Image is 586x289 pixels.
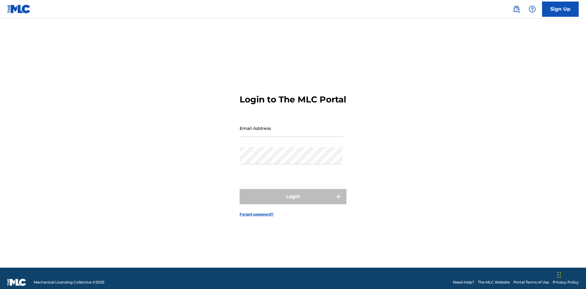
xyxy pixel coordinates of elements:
a: Public Search [510,3,523,15]
a: Sign Up [542,2,579,17]
span: Mechanical Licensing Collective © 2025 [34,280,104,285]
a: Privacy Policy [553,280,579,285]
img: search [513,5,520,13]
a: The MLC Website [478,280,510,285]
img: help [529,5,536,13]
div: Drag [557,266,561,284]
img: logo [7,279,26,286]
img: MLC Logo [7,5,31,13]
iframe: Chat Widget [555,260,586,289]
a: Forgot password? [240,212,273,217]
a: Need Help? [453,280,474,285]
a: Portal Terms of Use [513,280,549,285]
h3: Login to The MLC Portal [240,94,346,105]
div: Help [526,3,538,15]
